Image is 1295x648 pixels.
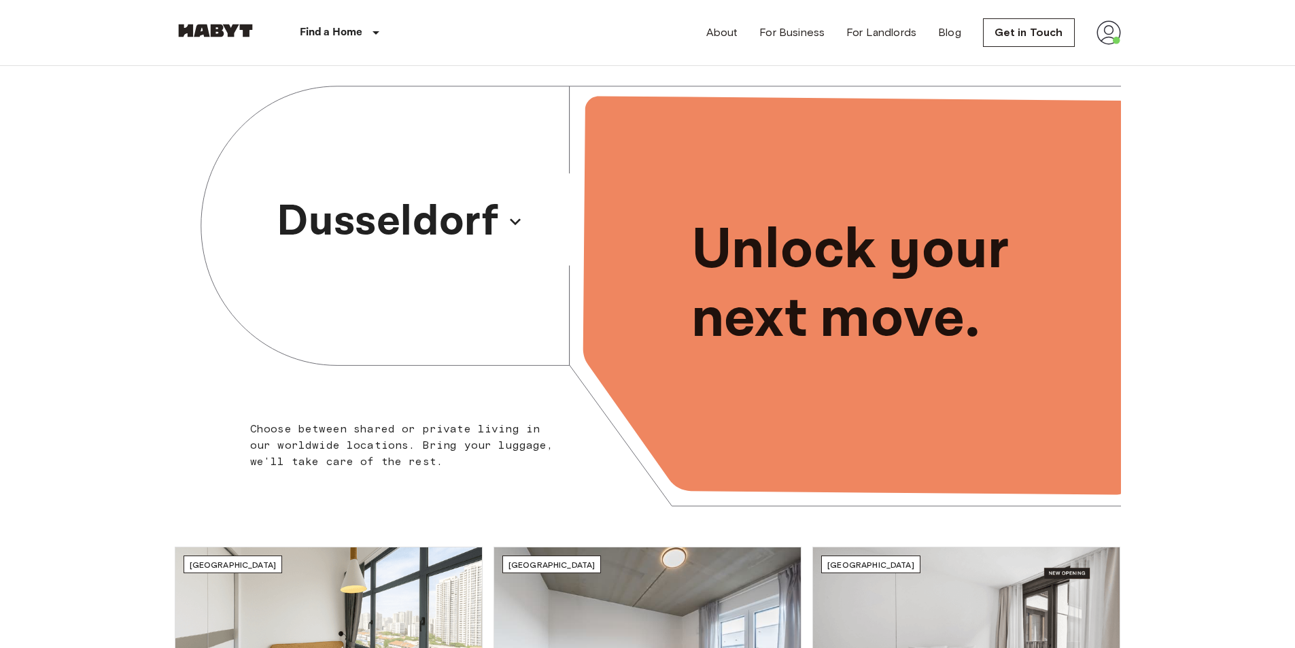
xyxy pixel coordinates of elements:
span: [GEOGRAPHIC_DATA] [190,560,277,570]
button: Dusseldorf [271,185,528,258]
p: Dusseldorf [277,189,498,254]
p: Choose between shared or private living in our worldwide locations. Bring your luggage, we'll tak... [250,421,562,470]
a: About [706,24,738,41]
a: For Landlords [846,24,916,41]
p: Find a Home [300,24,363,41]
a: Blog [938,24,961,41]
span: [GEOGRAPHIC_DATA] [827,560,914,570]
img: Habyt [175,24,256,37]
a: For Business [759,24,825,41]
a: Get in Touch [983,18,1075,47]
span: [GEOGRAPHIC_DATA] [508,560,595,570]
p: Unlock your next move. [691,216,1099,354]
img: avatar [1097,20,1121,45]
